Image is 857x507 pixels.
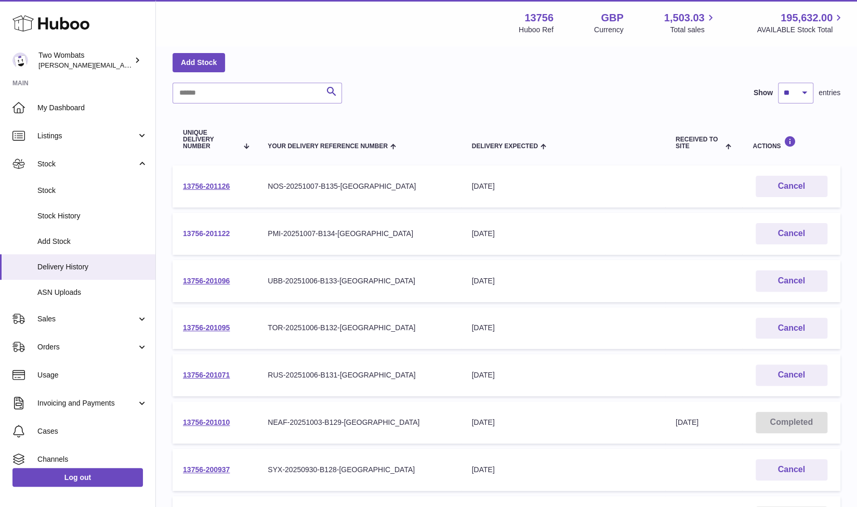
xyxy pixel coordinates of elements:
span: AVAILABLE Stock Total [757,25,845,35]
a: 13756-201122 [183,229,230,238]
div: [DATE] [472,370,655,380]
button: Cancel [756,223,827,244]
div: [DATE] [472,323,655,333]
a: 13756-201095 [183,323,230,332]
a: 1,503.03 Total sales [664,11,717,35]
div: SYX-20250930-B128-[GEOGRAPHIC_DATA] [268,465,451,475]
span: Received to Site [676,136,723,150]
span: Add Stock [37,237,148,246]
span: Stock [37,159,137,169]
div: [DATE] [472,465,655,475]
span: Your Delivery Reference Number [268,143,388,150]
div: UBB-20251006-B133-[GEOGRAPHIC_DATA] [268,276,451,286]
span: Cases [37,426,148,436]
span: Usage [37,370,148,380]
div: NOS-20251007-B135-[GEOGRAPHIC_DATA] [268,181,451,191]
div: Two Wombats [38,50,132,70]
span: Stock History [37,211,148,221]
span: ASN Uploads [37,288,148,297]
div: [DATE] [472,181,655,191]
div: [DATE] [472,418,655,427]
span: Total sales [670,25,716,35]
div: PMI-20251007-B134-[GEOGRAPHIC_DATA] [268,229,451,239]
strong: 13756 [524,11,553,25]
img: philip.carroll@twowombats.com [12,53,28,68]
a: Add Stock [173,53,225,72]
div: TOR-20251006-B132-[GEOGRAPHIC_DATA] [268,323,451,333]
label: Show [754,88,773,98]
span: My Dashboard [37,103,148,113]
span: 1,503.03 [664,11,705,25]
a: 195,632.00 AVAILABLE Stock Total [757,11,845,35]
button: Cancel [756,365,827,386]
span: Delivery Expected [472,143,538,150]
a: 13756-201071 [183,371,230,379]
span: [PERSON_NAME][EMAIL_ADDRESS][PERSON_NAME][DOMAIN_NAME] [38,61,264,69]
span: Stock [37,186,148,196]
a: 13756-201126 [183,182,230,190]
div: [DATE] [472,229,655,239]
span: [DATE] [676,418,698,426]
span: Invoicing and Payments [37,398,137,408]
span: Channels [37,454,148,464]
a: 13756-201096 [183,277,230,285]
span: Delivery History [37,262,148,272]
div: [DATE] [472,276,655,286]
strong: GBP [601,11,623,25]
span: entries [819,88,840,98]
a: 13756-200937 [183,465,230,474]
div: Currency [594,25,624,35]
div: RUS-20251006-B131-[GEOGRAPHIC_DATA] [268,370,451,380]
span: Unique Delivery Number [183,129,238,150]
a: Log out [12,468,143,487]
span: Orders [37,342,137,352]
span: Listings [37,131,137,141]
div: Actions [753,136,830,150]
span: 195,632.00 [781,11,833,25]
div: Huboo Ref [519,25,553,35]
button: Cancel [756,318,827,339]
div: NEAF-20251003-B129-[GEOGRAPHIC_DATA] [268,418,451,427]
span: Sales [37,314,137,324]
button: Cancel [756,270,827,292]
button: Cancel [756,176,827,197]
a: 13756-201010 [183,418,230,426]
button: Cancel [756,459,827,480]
